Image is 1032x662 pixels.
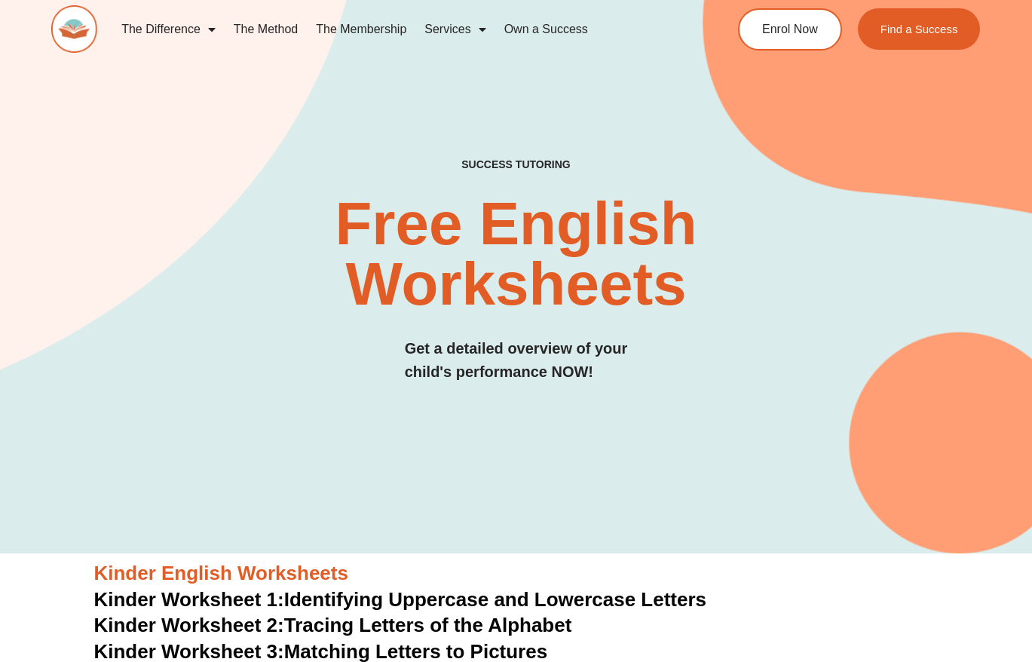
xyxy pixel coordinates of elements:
a: Kinder Worksheet 1:Identifying Uppercase and Lowercase Letters [94,588,707,611]
a: Kinder Worksheet 2:Tracing Letters of the Alphabet [94,614,572,636]
h4: SUCCESS TUTORING​ [378,158,654,171]
span: Find a Success [880,23,958,35]
a: Own a Success [495,12,597,47]
nav: Menu [112,12,684,47]
h3: Kinder English Worksheets [94,561,939,587]
h3: Get a detailed overview of your child's performance NOW! [405,337,628,384]
a: Enrol Now [738,8,842,51]
span: Kinder Worksheet 1: [94,588,284,611]
a: Services [415,12,495,47]
span: Kinder Worksheet 2: [94,614,284,636]
a: Find a Success [858,8,981,50]
span: Enrol Now [762,23,818,35]
h2: Free English Worksheets​ [210,194,822,314]
a: The Difference [112,12,225,47]
a: The Method [225,12,307,47]
a: The Membership [307,12,415,47]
